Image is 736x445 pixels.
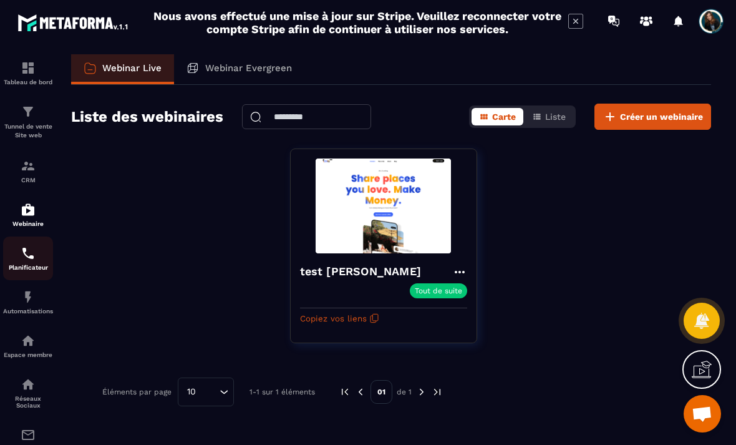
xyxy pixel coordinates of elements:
[620,110,703,123] span: Créer un webinaire
[71,54,174,84] a: Webinar Live
[3,193,53,237] a: automationsautomationsWebinaire
[525,108,573,125] button: Liste
[153,9,562,36] h2: Nous avons effectué une mise à jour sur Stripe. Veuillez reconnecter votre compte Stripe afin de ...
[355,386,366,398] img: prev
[17,11,130,34] img: logo
[3,324,53,368] a: automationsautomationsEspace membre
[3,122,53,140] p: Tunnel de vente Site web
[545,112,566,122] span: Liste
[102,62,162,74] p: Webinar Live
[339,386,351,398] img: prev
[370,380,392,404] p: 01
[3,368,53,418] a: social-networksocial-networkRéseaux Sociaux
[21,428,36,443] img: email
[21,159,36,174] img: formation
[21,377,36,392] img: social-network
[300,263,428,280] h4: test [PERSON_NAME]
[3,149,53,193] a: formationformationCRM
[205,62,292,74] p: Webinar Evergreen
[416,386,427,398] img: next
[21,202,36,217] img: automations
[3,95,53,149] a: formationformationTunnel de vente Site web
[21,290,36,305] img: automations
[3,237,53,280] a: schedulerschedulerPlanificateur
[397,387,412,397] p: de 1
[183,385,200,399] span: 10
[684,395,721,433] div: Ouvrir le chat
[594,104,711,130] button: Créer un webinaire
[472,108,523,125] button: Carte
[3,395,53,409] p: Réseaux Sociaux
[3,351,53,358] p: Espace membre
[432,386,443,398] img: next
[3,79,53,86] p: Tableau de bord
[3,308,53,315] p: Automatisations
[71,104,223,129] h2: Liste des webinaires
[492,112,516,122] span: Carte
[21,246,36,261] img: scheduler
[3,220,53,227] p: Webinaire
[3,51,53,95] a: formationformationTableau de bord
[3,177,53,183] p: CRM
[178,378,234,406] div: Search for option
[21,333,36,348] img: automations
[249,388,315,396] p: 1-1 sur 1 éléments
[300,308,379,328] button: Copiez vos liens
[102,388,172,396] p: Éléments par page
[3,280,53,324] a: automationsautomationsAutomatisations
[21,61,36,76] img: formation
[200,385,216,399] input: Search for option
[3,264,53,271] p: Planificateur
[21,104,36,119] img: formation
[300,159,467,253] img: webinar-background
[415,286,462,295] p: Tout de suite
